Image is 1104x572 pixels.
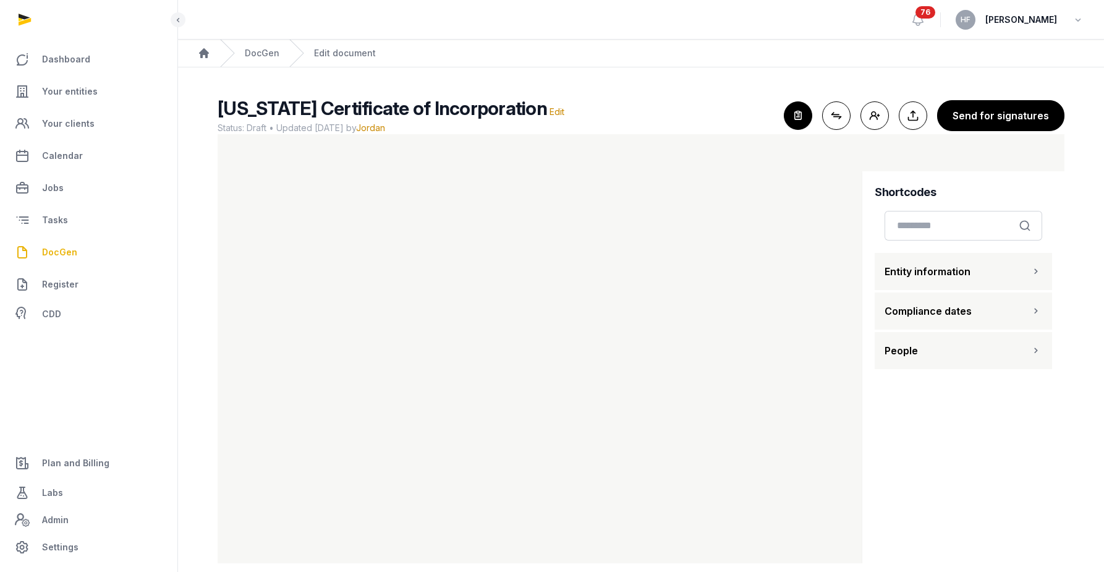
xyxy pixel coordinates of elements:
span: Your entities [42,84,98,99]
span: Compliance dates [885,304,972,318]
button: Send for signatures [937,100,1064,131]
button: HF [956,10,975,30]
a: DocGen [10,237,168,267]
a: Tasks [10,205,168,235]
a: Register [10,270,168,299]
span: Tasks [42,213,68,228]
span: People [885,343,918,358]
h4: Shortcodes [875,184,1052,201]
a: Labs [10,478,168,508]
a: Your clients [10,109,168,139]
span: Dashboard [42,52,90,67]
button: Entity information [875,253,1052,290]
span: Entity information [885,264,970,279]
span: DocGen [42,245,77,260]
span: 76 [915,6,935,19]
a: Jobs [10,173,168,203]
a: CDD [10,302,168,327]
div: Edit document [314,47,376,59]
a: Plan and Billing [10,448,168,478]
a: Dashboard [10,45,168,74]
span: CDD [42,307,61,322]
nav: Breadcrumb [178,40,1104,67]
button: Compliance dates [875,292,1052,330]
a: Admin [10,508,168,532]
span: [PERSON_NAME] [985,12,1057,27]
span: Calendar [42,148,83,163]
span: Status: Draft • Updated [DATE] by [218,122,774,134]
span: Admin [42,513,69,527]
span: [US_STATE] Certificate of Incorporation [218,97,547,119]
a: Your entities [10,77,168,106]
span: Register [42,277,79,292]
button: People [875,332,1052,369]
span: HF [961,16,970,23]
span: Edit [550,106,564,117]
span: Your clients [42,116,95,131]
a: Settings [10,532,168,562]
a: DocGen [245,47,279,59]
span: Jordan [356,122,385,133]
span: Settings [42,540,79,555]
a: Calendar [10,141,168,171]
span: Plan and Billing [42,456,109,471]
span: Jobs [42,181,64,195]
span: Labs [42,485,63,500]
